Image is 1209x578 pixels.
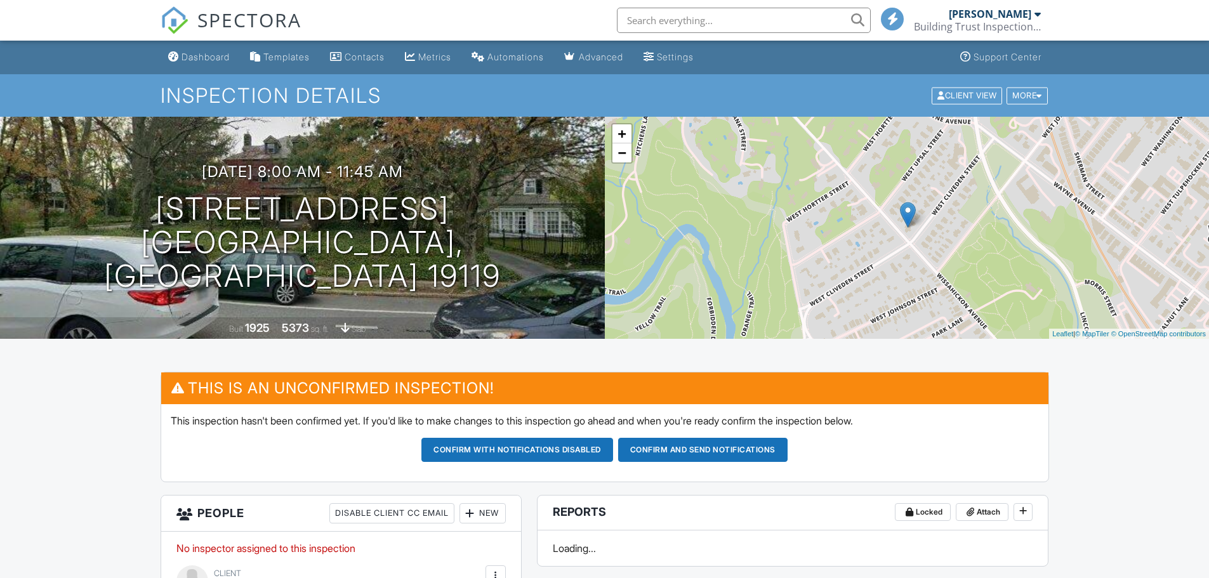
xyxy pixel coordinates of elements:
[171,414,1039,428] p: This inspection hasn't been confirmed yet. If you'd like to make changes to this inspection go ah...
[197,6,301,33] span: SPECTORA
[229,324,243,334] span: Built
[657,51,694,62] div: Settings
[459,503,506,523] div: New
[618,438,788,462] button: Confirm and send notifications
[161,496,521,532] h3: People
[466,46,549,69] a: Automations (Basic)
[914,20,1041,33] div: Building Trust Inspections, LLC
[955,46,1047,69] a: Support Center
[1049,329,1209,339] div: |
[559,46,628,69] a: Advanced
[638,46,699,69] a: Settings
[176,541,506,555] p: No inspector assigned to this inspection
[161,372,1048,404] h3: This is an Unconfirmed Inspection!
[1052,330,1073,338] a: Leaflet
[202,163,403,180] h3: [DATE] 8:00 am - 11:45 am
[345,51,385,62] div: Contacts
[400,46,456,69] a: Metrics
[974,51,1041,62] div: Support Center
[214,568,241,578] span: Client
[949,8,1031,20] div: [PERSON_NAME]
[329,503,454,523] div: Disable Client CC Email
[487,51,544,62] div: Automations
[161,6,188,34] img: The Best Home Inspection Software - Spectora
[579,51,623,62] div: Advanced
[245,46,315,69] a: Templates
[325,46,390,69] a: Contacts
[20,192,585,292] h1: [STREET_ADDRESS] [GEOGRAPHIC_DATA], [GEOGRAPHIC_DATA] 19119
[418,51,451,62] div: Metrics
[311,324,329,334] span: sq. ft.
[930,90,1005,100] a: Client View
[612,124,631,143] a: Zoom in
[161,84,1049,107] h1: Inspection Details
[1111,330,1206,338] a: © OpenStreetMap contributors
[182,51,230,62] div: Dashboard
[617,8,871,33] input: Search everything...
[163,46,235,69] a: Dashboard
[932,87,1002,104] div: Client View
[352,324,366,334] span: slab
[245,321,270,334] div: 1925
[421,438,613,462] button: Confirm with notifications disabled
[282,321,309,334] div: 5373
[1075,330,1109,338] a: © MapTiler
[1007,87,1048,104] div: More
[612,143,631,162] a: Zoom out
[161,17,301,44] a: SPECTORA
[263,51,310,62] div: Templates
